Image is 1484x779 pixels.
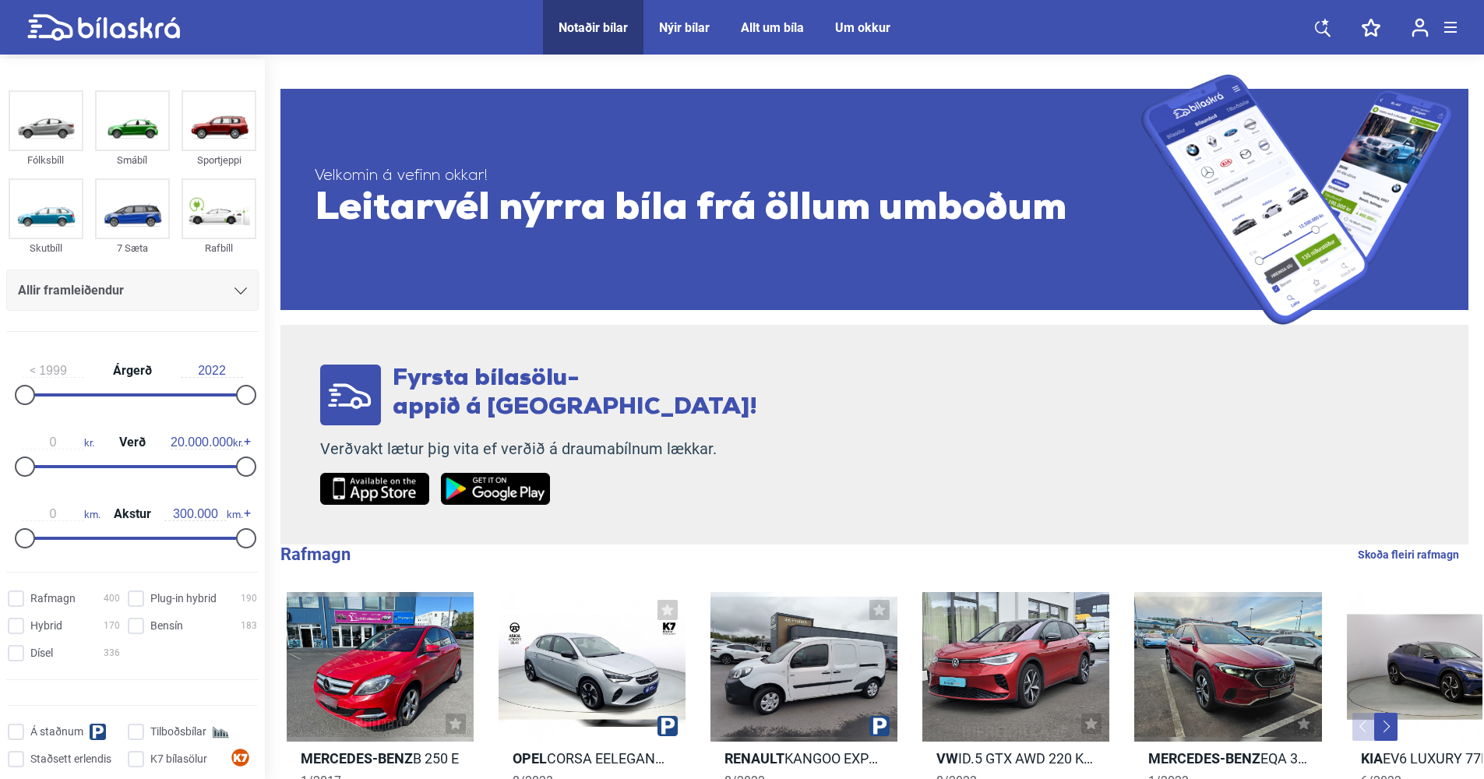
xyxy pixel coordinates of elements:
[301,750,413,767] b: Mercedes-Benz
[559,20,628,35] a: Notaðir bílar
[936,750,958,767] b: VW
[315,167,1141,186] span: Velkomin á vefinn okkar!
[104,645,120,661] span: 336
[115,436,150,449] span: Verð
[724,750,784,767] b: Renault
[95,151,170,169] div: Smábíl
[320,439,757,459] p: Verðvakt lætur þig vita ef verðið á draumabílnum lækkar.
[109,365,156,377] span: Árgerð
[241,590,257,607] span: 190
[150,590,217,607] span: Plug-in hybrid
[710,749,897,767] h2: KANGOO EXPRESS Z.E. 33KWH
[835,20,890,35] a: Um okkur
[30,590,76,607] span: Rafmagn
[110,508,155,520] span: Akstur
[104,590,120,607] span: 400
[499,749,686,767] h2: CORSA EELEGANCE EV
[280,545,351,564] b: Rafmagn
[741,20,804,35] a: Allt um bíla
[18,280,124,301] span: Allir framleiðendur
[164,507,243,521] span: km.
[1374,713,1398,741] button: Next
[150,751,207,767] span: K7 bílasölur
[513,750,547,767] b: Opel
[280,74,1468,325] a: Velkomin á vefinn okkar!Leitarvél nýrra bíla frá öllum umboðum
[1361,750,1383,767] b: Kia
[150,618,183,634] span: Bensín
[315,186,1141,233] span: Leitarvél nýrra bíla frá öllum umboðum
[22,507,100,521] span: km.
[393,367,757,420] span: Fyrsta bílasölu- appið á [GEOGRAPHIC_DATA]!
[241,618,257,634] span: 183
[30,645,53,661] span: Dísel
[30,618,62,634] span: Hybrid
[30,751,111,767] span: Staðsett erlendis
[287,749,474,767] h2: B 250 E
[1412,18,1429,37] img: user-login.svg
[171,435,243,449] span: kr.
[182,151,256,169] div: Sportjeppi
[9,239,83,257] div: Skutbíll
[922,749,1109,767] h2: ID.5 GTX AWD 220 KW M/KRÓK
[1352,713,1376,741] button: Previous
[22,435,94,449] span: kr.
[9,151,83,169] div: Fólksbíll
[1358,545,1459,565] a: Skoða fleiri rafmagn
[659,20,710,35] a: Nýir bílar
[30,724,83,740] span: Á staðnum
[95,239,170,257] div: 7 Sæta
[1134,749,1321,767] h2: EQA 300 4MATIC PROGRESSIVE
[1148,750,1260,767] b: Mercedes-Benz
[150,724,206,740] span: Tilboðsbílar
[104,618,120,634] span: 170
[182,239,256,257] div: Rafbíll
